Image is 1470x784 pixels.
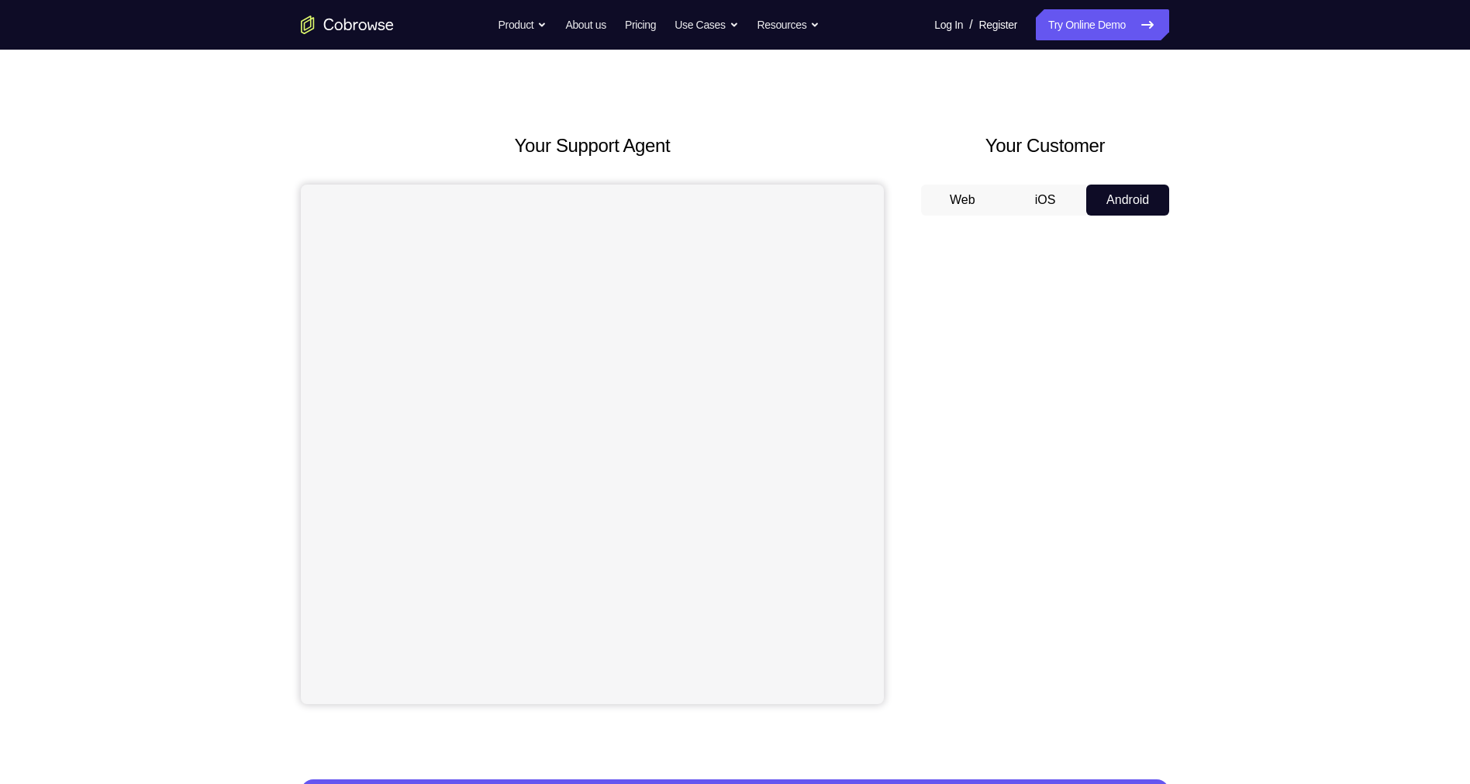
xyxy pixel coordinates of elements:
[934,9,963,40] a: Log In
[675,9,738,40] button: Use Cases
[301,132,884,160] h2: Your Support Agent
[301,16,394,34] a: Go to the home page
[921,132,1169,160] h2: Your Customer
[565,9,606,40] a: About us
[1086,185,1169,216] button: Android
[1036,9,1169,40] a: Try Online Demo
[979,9,1017,40] a: Register
[1004,185,1087,216] button: iOS
[757,9,820,40] button: Resources
[301,185,884,704] iframe: Agent
[625,9,656,40] a: Pricing
[499,9,547,40] button: Product
[921,185,1004,216] button: Web
[969,16,972,34] span: /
